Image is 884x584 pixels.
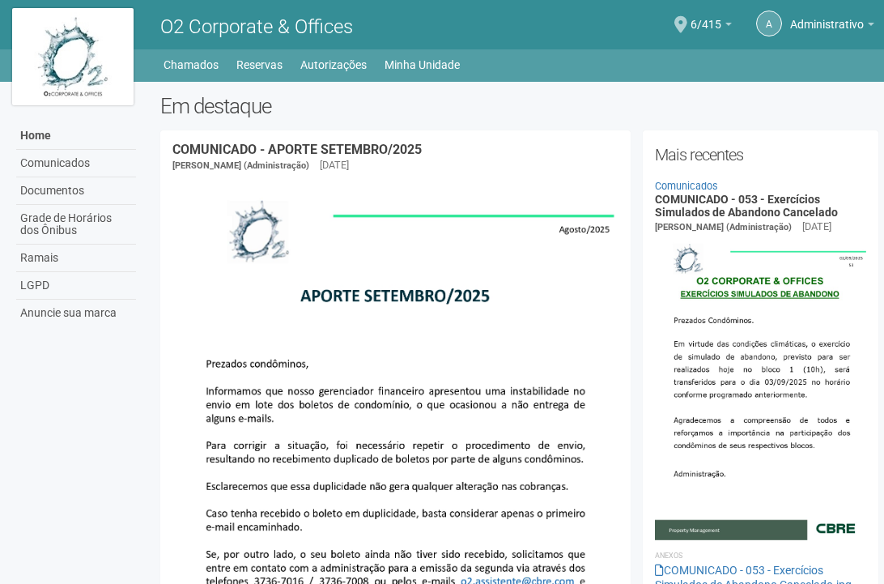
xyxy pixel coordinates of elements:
[16,205,136,245] a: Grade de Horários dos Ônibus
[236,53,283,76] a: Reservas
[12,8,134,105] img: logo.jpg
[655,222,792,232] span: [PERSON_NAME] (Administração)
[655,193,838,218] a: COMUNICADO - 053 - Exercícios Simulados de Abandono Cancelado
[172,142,422,157] a: COMUNICADO - APORTE SETEMBRO/2025
[300,53,367,76] a: Autorizações
[160,15,353,38] span: O2 Corporate & Offices
[385,53,460,76] a: Minha Unidade
[16,245,136,272] a: Ramais
[691,20,732,33] a: 6/415
[655,548,866,563] li: Anexos
[790,2,864,31] span: Administrativo
[160,94,878,118] h2: Em destaque
[172,160,309,171] span: [PERSON_NAME] (Administração)
[320,158,349,173] div: [DATE]
[16,122,136,150] a: Home
[790,20,874,33] a: Administrativo
[164,53,219,76] a: Chamados
[16,177,136,205] a: Documentos
[691,2,721,31] span: 6/415
[16,150,136,177] a: Comunicados
[16,300,136,326] a: Anuncie sua marca
[756,11,782,36] a: A
[655,235,866,539] img: COMUNICADO%20-%20053%20-%20Exerc%C3%ADcios%20Simulados%20de%20Abandono%20Cancelado.jpg
[802,220,831,234] div: [DATE]
[655,143,866,167] h2: Mais recentes
[16,272,136,300] a: LGPD
[655,180,718,192] a: Comunicados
